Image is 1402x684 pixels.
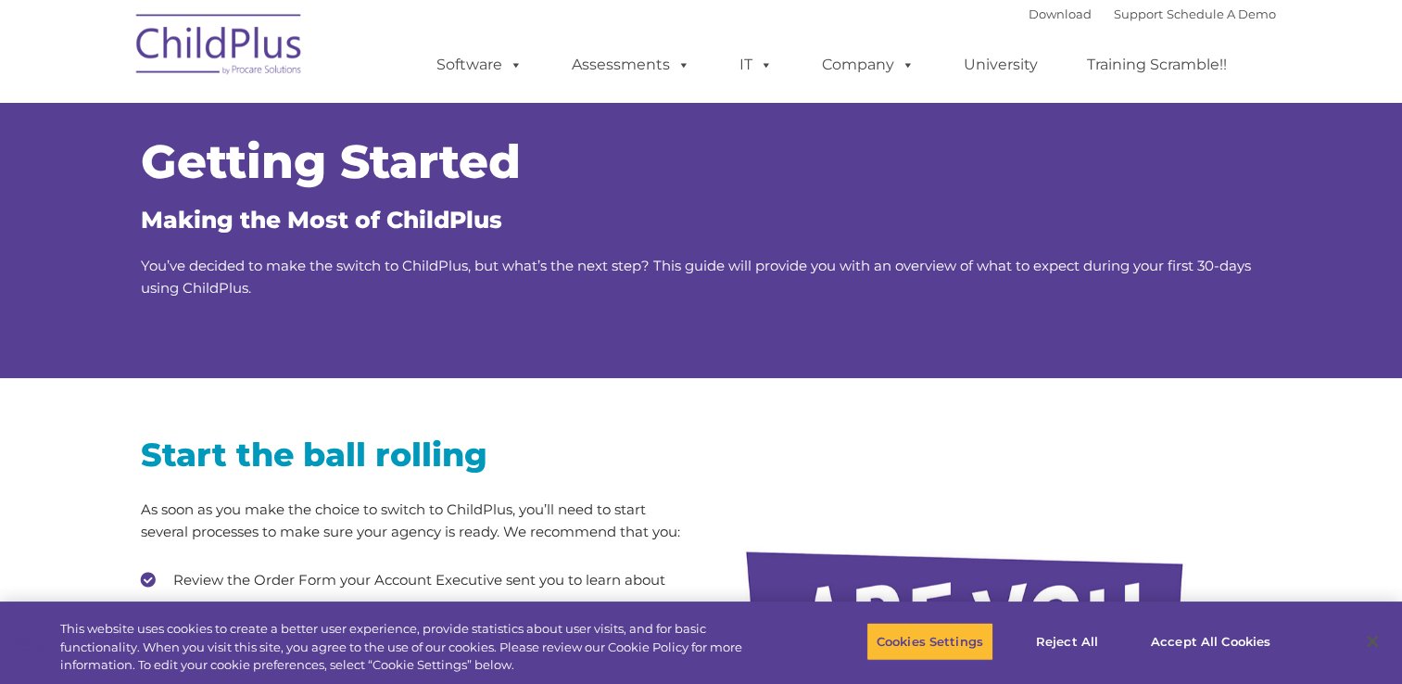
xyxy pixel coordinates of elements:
[553,46,709,83] a: Assessments
[60,620,771,675] div: This website uses cookies to create a better user experience, provide statistics about user visit...
[866,622,993,661] button: Cookies Settings
[1068,46,1245,83] a: Training Scramble!!
[803,46,933,83] a: Company
[1029,6,1276,21] font: |
[1009,622,1125,661] button: Reject All
[1167,6,1276,21] a: Schedule A Demo
[1352,621,1393,662] button: Close
[141,257,1251,297] span: You’ve decided to make the switch to ChildPlus, but what’s the next step? This guide will provide...
[945,46,1056,83] a: University
[1029,6,1092,21] a: Download
[418,46,541,83] a: Software
[721,46,791,83] a: IT
[1114,6,1163,21] a: Support
[127,1,312,94] img: ChildPlus by Procare Solutions
[141,499,688,543] p: As soon as you make the choice to switch to ChildPlus, you’ll need to start several processes to ...
[141,133,521,190] span: Getting Started
[141,434,688,475] h2: Start the ball rolling
[1141,622,1281,661] button: Accept All Cookies
[141,206,502,234] span: Making the Most of ChildPlus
